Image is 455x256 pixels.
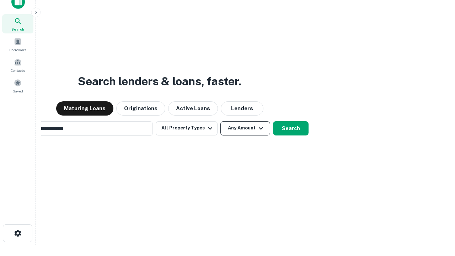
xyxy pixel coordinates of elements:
a: Saved [2,76,33,95]
button: Maturing Loans [56,101,113,116]
button: Search [273,121,309,135]
a: Search [2,14,33,33]
span: Contacts [11,68,25,73]
button: Any Amount [220,121,270,135]
a: Contacts [2,55,33,75]
span: Saved [13,88,23,94]
button: All Property Types [156,121,218,135]
button: Active Loans [168,101,218,116]
span: Borrowers [9,47,26,53]
span: Search [11,26,24,32]
a: Borrowers [2,35,33,54]
iframe: Chat Widget [419,199,455,233]
h3: Search lenders & loans, faster. [78,73,241,90]
button: Lenders [221,101,263,116]
button: Originations [116,101,165,116]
